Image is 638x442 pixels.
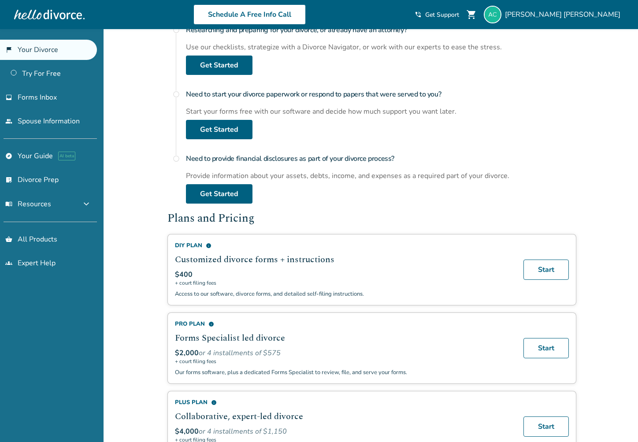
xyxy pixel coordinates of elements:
[208,321,214,327] span: info
[175,427,513,436] div: or 4 installments of $1,150
[175,398,513,406] div: Plus Plan
[5,46,12,53] span: flag_2
[18,93,57,102] span: Forms Inbox
[186,85,576,103] h4: Need to start your divorce paperwork or respond to papers that were served to you?
[186,184,252,204] a: Get Started
[175,320,513,328] div: Pro Plan
[175,290,513,298] p: Access to our software, divorce forms, and detailed self-filing instructions.
[415,11,422,18] span: phone_in_talk
[175,427,199,436] span: $4,000
[175,358,513,365] span: + court filing fees
[523,416,569,437] a: Start
[523,260,569,280] a: Start
[505,10,624,19] span: [PERSON_NAME] [PERSON_NAME]
[5,94,12,101] span: inbox
[175,331,513,345] h2: Forms Specialist led divorce
[81,199,92,209] span: expand_more
[186,120,252,139] a: Get Started
[415,11,459,19] a: phone_in_talkGet Support
[175,241,513,249] div: DIY Plan
[175,253,513,266] h2: Customized divorce forms + instructions
[5,260,12,267] span: groups
[206,243,211,249] span: info
[5,199,51,209] span: Resources
[186,171,576,181] div: Provide information about your assets, debts, income, and expenses as a required part of your div...
[466,9,477,20] span: shopping_cart
[5,152,12,160] span: explore
[5,236,12,243] span: shopping_basket
[5,176,12,183] span: list_alt_check
[175,279,513,286] span: + court filing fees
[186,150,576,167] h4: Need to provide financial disclosures as part of your divorce process?
[5,118,12,125] span: people
[175,270,193,279] span: $400
[167,211,576,227] h2: Plans and Pricing
[173,155,180,162] span: radio_button_unchecked
[175,348,199,358] span: $2,000
[58,152,75,160] span: AI beta
[425,11,459,19] span: Get Support
[173,26,180,33] span: radio_button_unchecked
[523,338,569,358] a: Start
[484,6,501,23] img: alex@sgllc.me
[193,4,306,25] a: Schedule A Free Info Call
[173,91,180,98] span: radio_button_unchecked
[5,201,12,208] span: menu_book
[186,56,252,75] a: Get Started
[175,348,513,358] div: or 4 installments of $575
[211,400,217,405] span: info
[594,400,638,442] iframe: Chat Widget
[186,107,576,116] div: Start your forms free with our software and decide how much support you want later.
[175,410,513,423] h2: Collaborative, expert-led divorce
[175,368,513,376] p: Our forms software, plus a dedicated Forms Specialist to review, file, and serve your forms.
[186,42,576,52] div: Use our checklists, strategize with a Divorce Navigator, or work with our experts to ease the str...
